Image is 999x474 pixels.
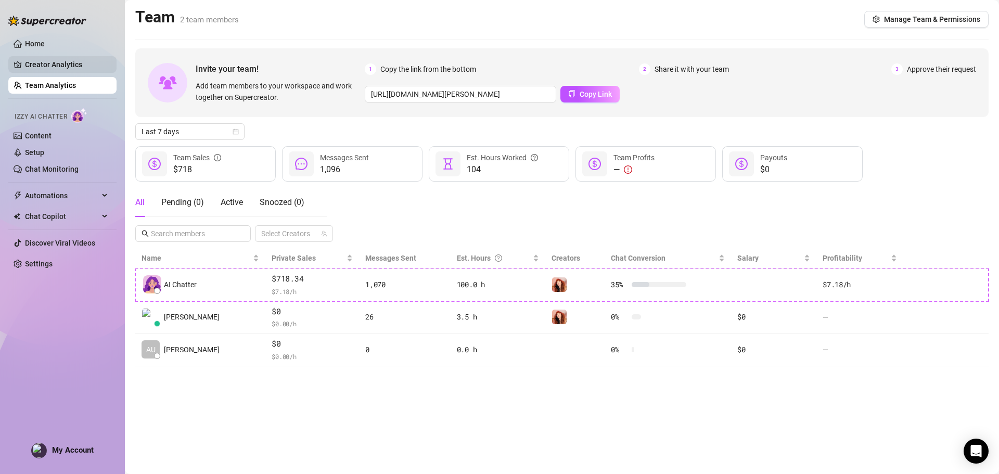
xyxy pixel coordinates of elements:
div: — [613,163,655,176]
span: Share it with your team [655,63,729,75]
h2: Team [135,7,239,27]
span: [PERSON_NAME] [164,311,220,323]
span: Copy Link [580,90,612,98]
span: 2 [639,63,650,75]
span: 3 [891,63,903,75]
span: copy [568,90,575,97]
span: $718.34 [272,273,353,285]
span: 1,096 [320,163,369,176]
span: $ 0.00 /h [272,351,353,362]
a: Team Analytics [25,81,76,89]
button: Manage Team & Permissions [864,11,989,28]
span: Manage Team & Permissions [884,15,980,23]
a: Discover Viral Videos [25,239,95,247]
img: Kelli Roberts [142,309,159,326]
span: thunderbolt [14,191,22,200]
div: 0 [365,344,444,355]
span: Name [142,252,251,264]
th: Name [135,248,265,268]
div: Open Intercom Messenger [964,439,989,464]
div: 1,070 [365,279,444,290]
span: message [295,158,308,170]
span: Invite your team! [196,62,365,75]
span: calendar [233,129,239,135]
input: Search members [151,228,236,239]
span: Profitability [823,254,862,262]
span: $0 [760,163,787,176]
span: $0 [272,338,353,350]
span: Automations [25,187,99,204]
img: AI Chatter [71,108,87,123]
button: Copy Link [560,86,620,103]
span: Add team members to your workspace and work together on Supercreator. [196,80,361,103]
span: $ 0.00 /h [272,318,353,329]
span: $718 [173,163,221,176]
span: exclamation-circle [624,165,632,174]
span: hourglass [442,158,454,170]
span: Chat Copilot [25,208,99,225]
div: 26 [365,311,444,323]
div: Est. Hours Worked [467,152,538,163]
span: Team Profits [613,153,655,162]
div: All [135,196,145,209]
span: 1 [365,63,376,75]
span: Active [221,197,243,207]
span: question-circle [495,252,502,264]
div: 100.0 h [457,279,540,290]
img: Chat Copilot [14,213,20,220]
span: Chat Conversion [611,254,665,262]
span: Last 7 days [142,124,238,139]
span: 104 [467,163,538,176]
td: — [816,301,903,334]
span: 35 % [611,279,627,290]
span: Copy the link from the bottom [380,63,476,75]
a: Creator Analytics [25,56,108,73]
span: dollar-circle [148,158,161,170]
a: Settings [25,260,53,268]
span: 0 % [611,311,627,323]
span: search [142,230,149,237]
span: My Account [52,445,94,455]
span: [PERSON_NAME] [164,344,220,355]
img: profilePics%2F1FLlk62CPCfqWi4cF4kjVbCU7Fo2.png [32,443,46,458]
div: Est. Hours [457,252,531,264]
span: dollar-circle [735,158,748,170]
img: izzy-ai-chatter-avatar-DDCN_rTZ.svg [143,275,161,293]
a: Home [25,40,45,48]
span: Payouts [760,153,787,162]
a: Setup [25,148,44,157]
div: 0.0 h [457,344,540,355]
span: info-circle [214,152,221,163]
div: $0 [737,311,810,323]
div: 3.5 h [457,311,540,323]
a: Content [25,132,52,140]
div: $0 [737,344,810,355]
span: Salary [737,254,759,262]
span: Approve their request [907,63,976,75]
span: AU [146,344,156,355]
span: Izzy AI Chatter [15,112,67,122]
span: 0 % [611,344,627,355]
span: $0 [272,305,353,318]
span: Private Sales [272,254,316,262]
div: $7.18 /h [823,279,897,290]
span: Messages Sent [320,153,369,162]
span: AI Chatter [164,279,197,290]
span: Messages Sent [365,254,416,262]
span: Snoozed ( 0 ) [260,197,304,207]
img: Audrey [552,277,567,292]
span: dollar-circle [588,158,601,170]
div: Pending ( 0 ) [161,196,204,209]
img: logo-BBDzfeDw.svg [8,16,86,26]
span: setting [873,16,880,23]
a: Chat Monitoring [25,165,79,173]
span: question-circle [531,152,538,163]
span: 2 team members [180,15,239,24]
span: $ 7.18 /h [272,286,353,297]
span: team [321,230,327,237]
div: Team Sales [173,152,221,163]
th: Creators [545,248,605,268]
img: Audrey [552,310,567,324]
td: — [816,334,903,366]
